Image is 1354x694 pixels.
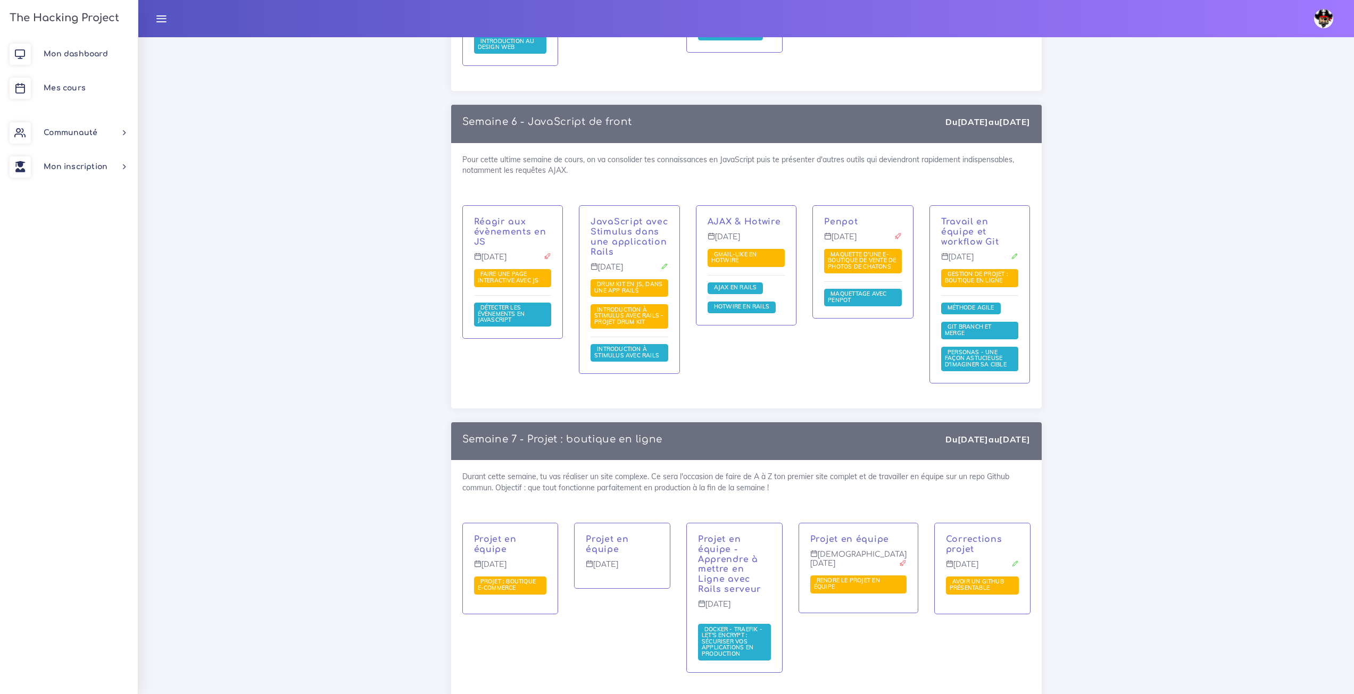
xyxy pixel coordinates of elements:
[44,129,97,137] span: Communauté
[6,12,119,24] h3: The Hacking Project
[478,304,525,324] a: Détecter les évènements en JavaScript
[711,284,760,291] a: AJAX en Rails
[478,271,542,285] a: Faire une page interactive avec JS
[462,434,663,445] a: Semaine 7 - Projet : boutique en ligne
[478,270,542,284] span: Faire une page interactive avec JS
[474,217,546,247] a: Réagir aux évènements en JS
[945,323,992,337] a: Git branch et merge
[958,434,988,445] strong: [DATE]
[824,217,858,227] a: Penpot
[698,534,761,594] a: Projet en équipe - Apprendre à mettre en Ligne avec Rails serveur
[828,250,896,270] span: Maquette d'une e-boutique de vente de photos de chatons
[711,250,757,264] span: Gmail-like en Hotwire
[1314,9,1333,28] img: avatar
[44,84,86,92] span: Mes cours
[945,270,1008,284] span: Gestion de projet : boutique en ligne
[810,550,907,576] p: [DEMOGRAPHIC_DATA][DATE]
[594,306,663,326] a: Introduction à Stimulus avec Rails - Projet Drum Kit
[945,348,1009,368] span: Personas - une façon astucieuse d'imaginer sa cible
[474,560,547,577] p: [DATE]
[950,578,1004,591] span: Avoir un GitHub présentable
[478,37,535,51] a: Introduction au design web
[711,303,772,310] span: Hotwire en Rails
[945,271,1008,285] a: Gestion de projet : boutique en ligne
[945,116,1030,128] div: Du au
[945,304,997,311] span: Méthode Agile
[462,116,633,127] a: Semaine 6 - JavaScript de front
[478,578,536,591] span: Projet : boutique e-commerce
[478,578,536,592] a: Projet : boutique e-commerce
[594,346,662,359] a: Introduction à Stimulus avec Rails
[451,143,1042,408] div: Pour cette ultime semaine de cours, on va consolider tes connaissances en JavaScript puis te prés...
[594,306,663,325] span: Introduction à Stimulus avec Rails - Projet Drum Kit
[941,253,1019,270] p: [DATE]
[591,217,668,256] a: JavaScript avec Stimulus dans une application Rails
[698,600,771,617] p: [DATE]
[814,576,880,590] span: Rendre le projet en équipe
[586,534,628,554] a: Projet en équipe
[810,534,889,544] a: Projet en équipe
[828,251,896,271] a: Maquette d'une e-boutique de vente de photos de chatons
[586,560,659,577] p: [DATE]
[594,281,662,295] a: Drum kit en JS, dans une app Rails
[44,163,107,171] span: Mon inscription
[945,433,1030,446] div: Du au
[474,534,517,554] a: Projet en équipe
[591,263,668,280] p: [DATE]
[999,116,1030,127] strong: [DATE]
[711,303,772,311] a: Hotwire en Rails
[711,283,760,291] span: AJAX en Rails
[941,217,999,247] a: Travail en équipe et workflow Git
[474,253,552,270] p: [DATE]
[594,345,662,359] span: Introduction à Stimulus avec Rails
[708,232,785,249] p: [DATE]
[711,251,757,265] a: Gmail-like en Hotwire
[958,116,988,127] strong: [DATE]
[828,290,886,304] a: Maquettage avec Penpot
[702,30,759,38] span: Alertes et Rails
[708,217,781,227] a: AJAX & Hotwire
[945,304,997,312] a: Méthode Agile
[950,578,1004,592] a: Avoir un GitHub présentable
[44,50,108,58] span: Mon dashboard
[945,349,1009,369] a: Personas - une façon astucieuse d'imaginer sa cible
[946,534,1002,554] a: Corrections projet
[478,304,525,323] span: Détecter les évènements en JavaScript
[594,280,662,294] span: Drum kit en JS, dans une app Rails
[999,434,1030,445] strong: [DATE]
[814,577,880,591] a: Rendre le projet en équipe
[946,560,1019,577] p: [DATE]
[824,232,902,249] p: [DATE]
[702,625,762,657] a: Docker - Traefik - Let's Encrypt : sécuriser vos applications en production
